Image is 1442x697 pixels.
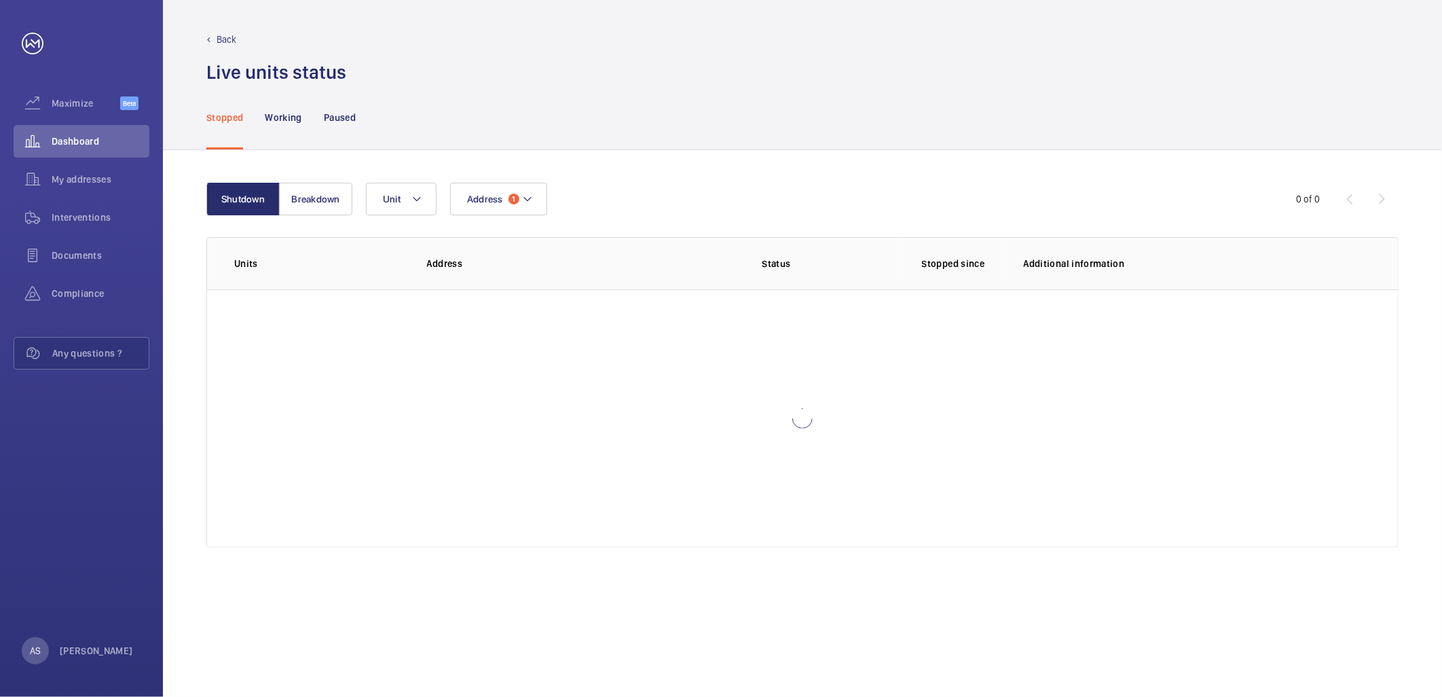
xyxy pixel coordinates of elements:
p: [PERSON_NAME] [60,644,133,658]
span: Compliance [52,287,149,300]
p: Back [217,33,237,46]
span: Dashboard [52,135,149,148]
button: Breakdown [279,183,352,215]
div: 0 of 0 [1296,192,1320,206]
h1: Live units status [206,60,346,85]
span: My addresses [52,173,149,186]
span: Beta [120,96,138,110]
p: Working [265,111,301,124]
span: Address [467,194,503,204]
p: Stopped since [922,257,1002,270]
span: 1 [509,194,519,204]
p: Paused [324,111,356,124]
p: Status [662,257,891,270]
button: Address1 [450,183,547,215]
span: Maximize [52,96,120,110]
button: Unit [366,183,437,215]
p: Additional information [1024,257,1371,270]
p: Units [234,257,405,270]
p: Stopped [206,111,243,124]
span: Unit [383,194,401,204]
span: Interventions [52,211,149,224]
p: Address [427,257,653,270]
span: Documents [52,249,149,262]
button: Shutdown [206,183,280,215]
span: Any questions ? [52,346,149,360]
p: AS [30,644,41,658]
